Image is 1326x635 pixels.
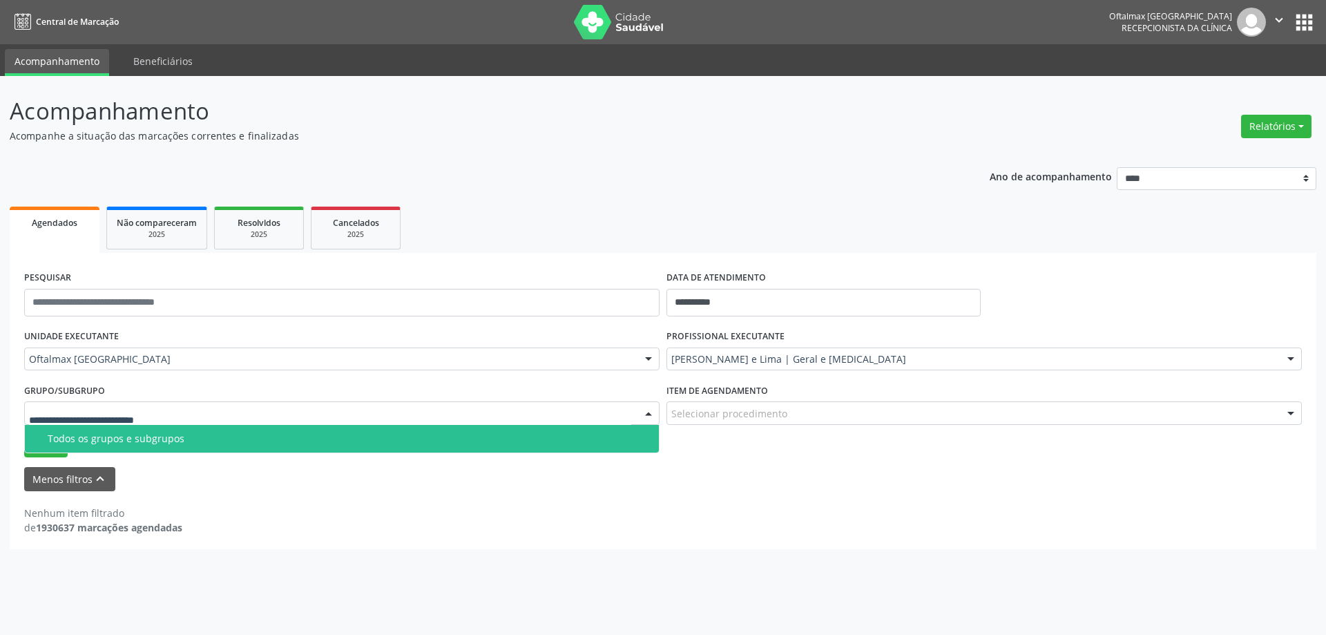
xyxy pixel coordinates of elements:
[990,167,1112,184] p: Ano de acompanhamento
[48,433,651,444] div: Todos os grupos e subgrupos
[1122,22,1232,34] span: Recepcionista da clínica
[36,521,182,534] strong: 1930637 marcações agendadas
[24,380,105,401] label: Grupo/Subgrupo
[321,229,390,240] div: 2025
[238,217,280,229] span: Resolvidos
[29,352,631,366] span: Oftalmax [GEOGRAPHIC_DATA]
[117,217,197,229] span: Não compareceram
[10,10,119,33] a: Central de Marcação
[1109,10,1232,22] div: Oftalmax [GEOGRAPHIC_DATA]
[10,94,924,129] p: Acompanhamento
[93,471,108,486] i: keyboard_arrow_up
[666,267,766,289] label: DATA DE ATENDIMENTO
[1271,12,1287,28] i: 
[24,467,115,491] button: Menos filtroskeyboard_arrow_up
[1266,8,1292,37] button: 
[1241,115,1311,138] button: Relatórios
[666,326,785,348] label: PROFISSIONAL EXECUTANTE
[117,229,197,240] div: 2025
[24,506,182,520] div: Nenhum item filtrado
[24,520,182,535] div: de
[671,352,1274,366] span: [PERSON_NAME] e Lima | Geral e [MEDICAL_DATA]
[224,229,294,240] div: 2025
[10,129,924,143] p: Acompanhe a situação das marcações correntes e finalizadas
[36,16,119,28] span: Central de Marcação
[671,406,787,421] span: Selecionar procedimento
[1237,8,1266,37] img: img
[1292,10,1316,35] button: apps
[5,49,109,76] a: Acompanhamento
[24,267,71,289] label: PESQUISAR
[333,217,379,229] span: Cancelados
[32,217,77,229] span: Agendados
[24,326,119,348] label: UNIDADE EXECUTANTE
[124,49,202,73] a: Beneficiários
[666,380,768,401] label: Item de agendamento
